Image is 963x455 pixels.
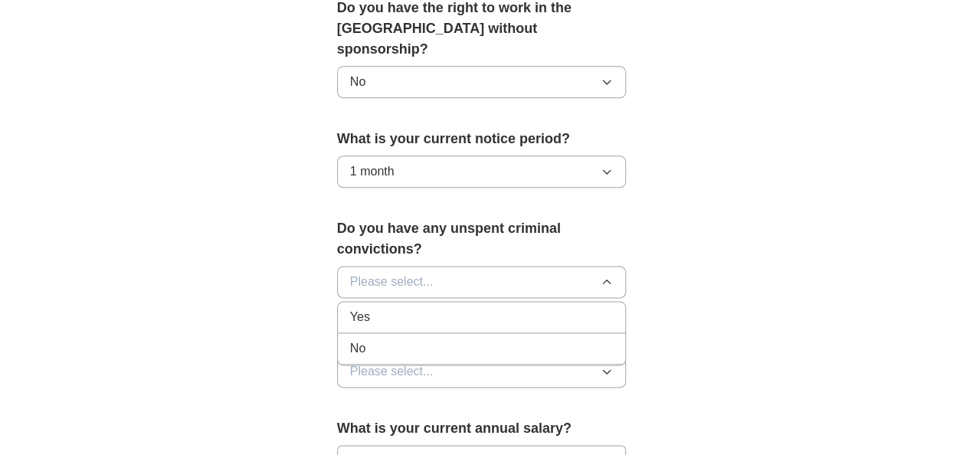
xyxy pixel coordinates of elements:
span: No [350,73,365,91]
span: 1 month [350,162,395,181]
label: Do you have any unspent criminal convictions? [337,218,627,260]
span: Please select... [350,362,434,381]
button: Please select... [337,266,627,298]
label: What is your current notice period? [337,129,627,149]
span: Yes [350,308,370,326]
label: What is your current annual salary? [337,418,627,439]
span: No [350,339,365,358]
button: 1 month [337,155,627,188]
button: Please select... [337,355,627,388]
span: Please select... [350,273,434,291]
button: No [337,66,627,98]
